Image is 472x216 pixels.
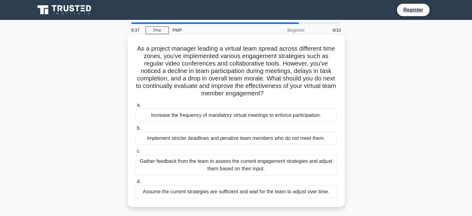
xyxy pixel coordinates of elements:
a: Register [399,6,427,14]
span: d. [137,179,141,184]
div: Assume the current strategies are sufficient and wait for the team to adjust over time. [136,185,337,198]
span: b. [137,125,141,131]
div: Implement stricter deadlines and penalize team members who do not meet them. [136,132,337,145]
div: Increase the frequency of mandatory virtual meetings to enforce participation. [136,109,337,122]
span: a. [137,102,141,108]
h5: As a project manager leading a virtual team spread across different time zones, you've implemente... [135,45,337,98]
div: 9:37 [128,24,146,36]
div: Beginner [254,24,308,36]
div: 9/10 [308,24,345,36]
div: Gather feedback from the team to assess the current engagement strategies and adjust them based o... [136,155,337,175]
span: c. [137,148,141,154]
a: Stop [146,26,169,34]
div: PMP [169,24,254,36]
